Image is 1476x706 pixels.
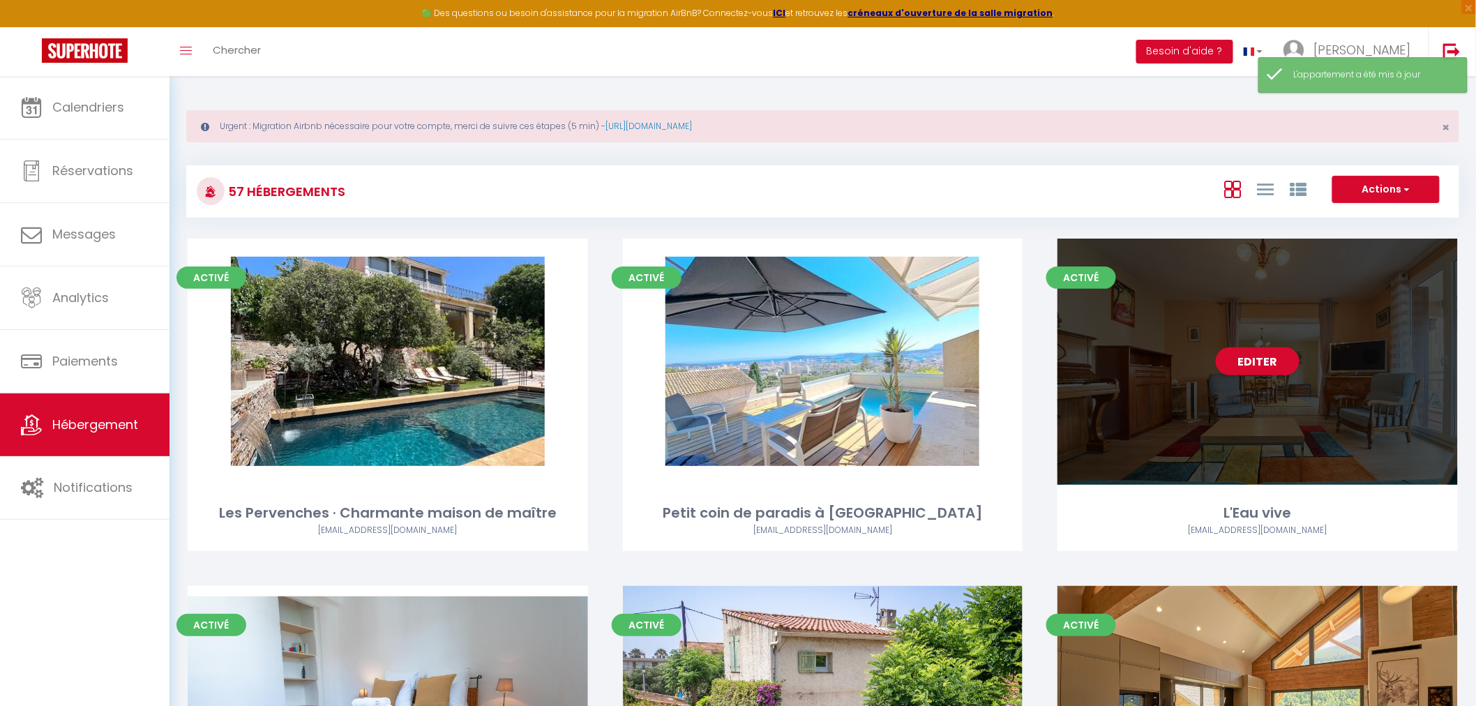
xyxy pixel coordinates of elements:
a: Editer [1216,347,1300,375]
span: Réservations [52,162,133,179]
span: Activé [176,266,246,289]
div: L'appartement a été mis à jour [1294,68,1453,82]
button: Actions [1332,176,1440,204]
div: Airbnb [1057,524,1458,537]
span: Notifications [54,479,133,496]
span: Chercher [213,43,261,57]
span: Hébergement [52,416,138,433]
a: Vue par Groupe [1290,177,1306,200]
span: Activé [1046,614,1116,636]
a: ... [PERSON_NAME] [1273,27,1429,76]
a: Vue en Liste [1257,177,1274,200]
a: créneaux d'ouverture de la salle migration [848,7,1053,19]
div: Airbnb [623,524,1023,537]
span: Activé [176,614,246,636]
img: Super Booking [42,38,128,63]
span: Analytics [52,289,109,306]
span: Calendriers [52,98,124,116]
a: ICI [774,7,786,19]
span: Activé [612,614,681,636]
div: Urgent : Migration Airbnb nécessaire pour votre compte, merci de suivre ces étapes (5 min) - [186,110,1459,142]
a: [URL][DOMAIN_NAME] [605,120,692,132]
img: logout [1443,43,1461,60]
img: ... [1283,40,1304,61]
span: Activé [612,266,681,289]
div: Petit coin de paradis à [GEOGRAPHIC_DATA] [623,502,1023,524]
h3: 57 Hébergements [225,176,345,207]
a: Chercher [202,27,271,76]
span: Messages [52,225,116,243]
span: [PERSON_NAME] [1313,41,1411,59]
button: Ouvrir le widget de chat LiveChat [11,6,53,47]
div: L'Eau vive [1057,502,1458,524]
span: Paiements [52,352,118,370]
div: Les Pervenches · Charmante maison de maître [188,502,588,524]
button: Close [1443,121,1450,134]
a: Vue en Box [1224,177,1241,200]
div: Airbnb [188,524,588,537]
span: Activé [1046,266,1116,289]
span: × [1443,119,1450,136]
button: Besoin d'aide ? [1136,40,1233,63]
